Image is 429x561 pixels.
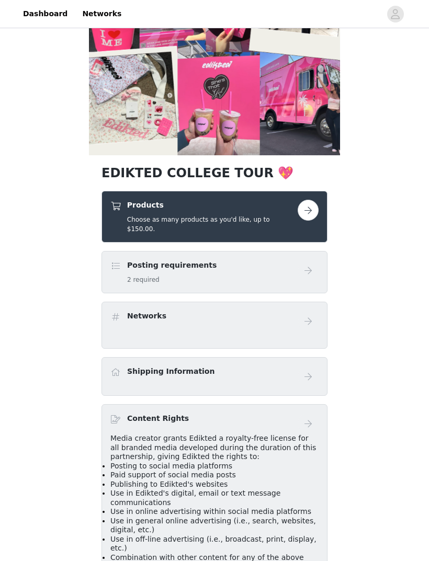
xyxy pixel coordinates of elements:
[76,2,128,26] a: Networks
[110,489,280,507] span: Use in Edikted's digital, email or text message communications
[127,366,214,377] h4: Shipping Information
[110,507,311,516] span: Use in online advertising within social media platforms
[127,413,189,424] h4: Content Rights
[101,164,328,182] h1: EDIKTED COLLEGE TOUR 💖
[110,535,317,553] span: Use in off-line advertising (i.e., broadcast, print, display, etc.)
[127,200,298,211] h4: Products
[110,462,232,470] span: Posting to social media platforms
[127,215,298,234] h5: Choose as many products as you'd like, up to $150.00.
[390,6,400,22] div: avatar
[110,471,236,479] span: Paid support of social media posts
[127,275,217,284] h5: 2 required
[127,311,166,322] h4: Networks
[127,260,217,271] h4: Posting requirements
[17,2,74,26] a: Dashboard
[110,480,228,488] span: Publishing to Edikted's websites
[101,357,328,396] div: Shipping Information
[110,517,316,534] span: Use in general online advertising (i.e., search, websites, digital, etc.)
[101,302,328,349] div: Networks
[110,434,316,461] span: Media creator grants Edikted a royalty-free license for all branded media developed during the du...
[101,251,328,293] div: Posting requirements
[101,191,328,243] div: Products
